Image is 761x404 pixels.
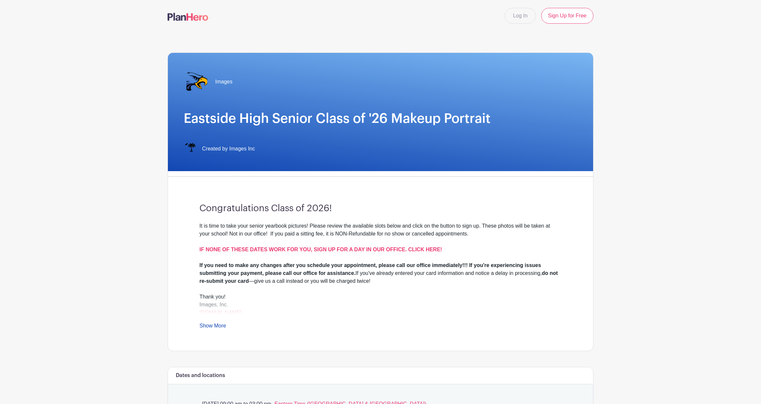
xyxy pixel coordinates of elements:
[184,111,577,126] h1: Eastside High Senior Class of '26 Makeup Portrait
[199,301,562,317] div: Images, Inc.
[199,310,242,315] a: [DOMAIN_NAME]
[215,78,232,86] span: Images
[199,222,562,261] div: It is time to take your senior yearbook pictures! Please review the available slots below and cli...
[199,323,226,331] a: Show More
[541,8,593,24] a: Sign Up for Free
[199,262,541,276] strong: If you need to make any changes after you schedule your appointment, please call our office immed...
[184,69,210,95] img: eastside%20transp..png
[184,142,197,155] img: IMAGES%20logo%20transparenT%20PNG%20s.png
[199,293,562,301] div: Thank you!
[168,13,208,21] img: logo-507f7623f17ff9eddc593b1ce0a138ce2505c220e1c5a4e2b4648c50719b7d32.svg
[505,8,536,24] a: Log In
[199,247,442,252] a: IF NONE OF THESE DATES WORK FOR YOU, SIGN UP FOR A DAY IN OUR OFFICE. CLICK HERE!
[199,270,558,284] strong: do not re-submit your card
[202,145,255,153] span: Created by Images Inc
[199,261,562,285] div: If you've already entered your card information and notice a delay in processing, —give us a call...
[199,203,562,214] h3: Congratulations Class of 2026!
[176,372,225,379] h6: Dates and locations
